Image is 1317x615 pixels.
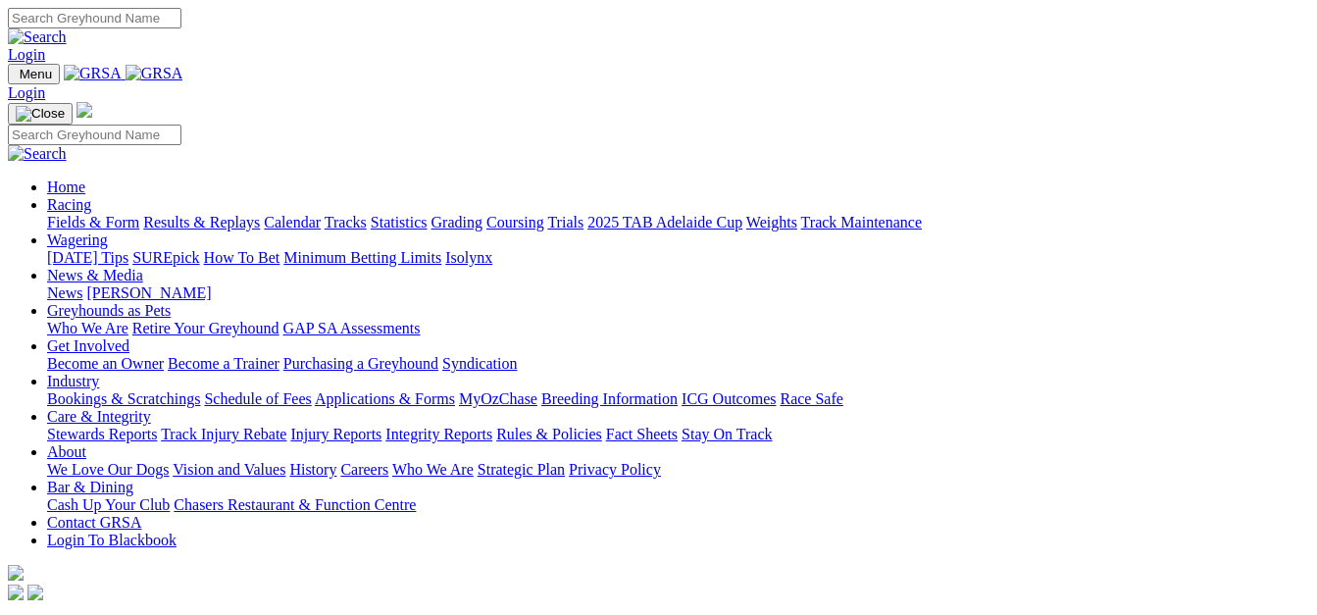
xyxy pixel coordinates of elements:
[47,461,1309,479] div: About
[161,426,286,442] a: Track Injury Rebate
[445,249,492,266] a: Isolynx
[371,214,428,231] a: Statistics
[385,426,492,442] a: Integrity Reports
[47,249,128,266] a: [DATE] Tips
[47,267,143,283] a: News & Media
[47,179,85,195] a: Home
[132,320,279,336] a: Retire Your Greyhound
[173,461,285,478] a: Vision and Values
[143,214,260,231] a: Results & Replays
[8,64,60,84] button: Toggle navigation
[8,84,45,101] a: Login
[283,320,421,336] a: GAP SA Assessments
[64,65,122,82] img: GRSA
[47,426,1309,443] div: Care & Integrity
[204,249,280,266] a: How To Bet
[126,65,183,82] img: GRSA
[8,125,181,145] input: Search
[16,106,65,122] img: Close
[47,337,129,354] a: Get Involved
[682,390,776,407] a: ICG Outcomes
[168,355,279,372] a: Become a Trainer
[47,390,1309,408] div: Industry
[47,373,99,389] a: Industry
[47,461,169,478] a: We Love Our Dogs
[264,214,321,231] a: Calendar
[47,355,164,372] a: Become an Owner
[47,284,1309,302] div: News & Media
[8,565,24,581] img: logo-grsa-white.png
[47,408,151,425] a: Care & Integrity
[8,46,45,63] a: Login
[174,496,416,513] a: Chasers Restaurant & Function Centre
[8,145,67,163] img: Search
[496,426,602,442] a: Rules & Policies
[325,214,367,231] a: Tracks
[47,443,86,460] a: About
[47,320,1309,337] div: Greyhounds as Pets
[47,532,177,548] a: Login To Blackbook
[27,585,43,600] img: twitter.svg
[340,461,388,478] a: Careers
[47,214,139,231] a: Fields & Form
[283,249,441,266] a: Minimum Betting Limits
[47,355,1309,373] div: Get Involved
[606,426,678,442] a: Fact Sheets
[47,284,82,301] a: News
[204,390,311,407] a: Schedule of Fees
[47,320,128,336] a: Who We Are
[547,214,583,231] a: Trials
[47,426,157,442] a: Stewards Reports
[47,496,1309,514] div: Bar & Dining
[20,67,52,81] span: Menu
[290,426,381,442] a: Injury Reports
[86,284,211,301] a: [PERSON_NAME]
[780,390,842,407] a: Race Safe
[47,231,108,248] a: Wagering
[8,8,181,28] input: Search
[47,496,170,513] a: Cash Up Your Club
[8,585,24,600] img: facebook.svg
[315,390,455,407] a: Applications & Forms
[587,214,742,231] a: 2025 TAB Adelaide Cup
[569,461,661,478] a: Privacy Policy
[132,249,199,266] a: SUREpick
[47,249,1309,267] div: Wagering
[47,302,171,319] a: Greyhounds as Pets
[682,426,772,442] a: Stay On Track
[478,461,565,478] a: Strategic Plan
[289,461,336,478] a: History
[47,390,200,407] a: Bookings & Scratchings
[801,214,922,231] a: Track Maintenance
[8,28,67,46] img: Search
[442,355,517,372] a: Syndication
[541,390,678,407] a: Breeding Information
[76,102,92,118] img: logo-grsa-white.png
[746,214,797,231] a: Weights
[283,355,438,372] a: Purchasing a Greyhound
[431,214,482,231] a: Grading
[486,214,544,231] a: Coursing
[47,514,141,531] a: Contact GRSA
[459,390,537,407] a: MyOzChase
[47,214,1309,231] div: Racing
[47,196,91,213] a: Racing
[392,461,474,478] a: Who We Are
[8,103,73,125] button: Toggle navigation
[47,479,133,495] a: Bar & Dining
